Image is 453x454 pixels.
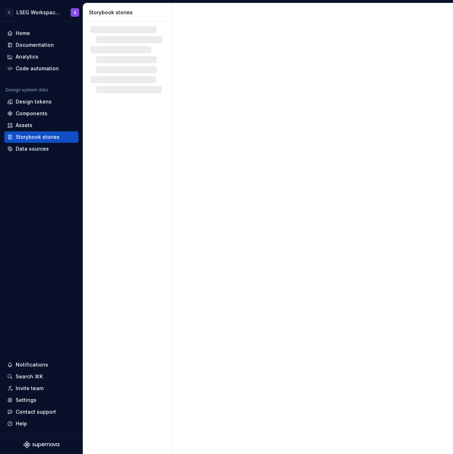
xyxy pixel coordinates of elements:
[4,371,78,382] button: Search ⌘K
[24,441,59,448] svg: Supernova Logo
[16,145,49,152] div: Data sources
[16,408,56,415] div: Contact support
[16,361,48,368] div: Notifications
[16,98,52,105] div: Design tokens
[4,383,78,394] a: Invite team
[4,143,78,155] a: Data sources
[16,53,39,60] div: Analytics
[4,96,78,107] a: Design tokens
[16,133,60,141] div: Storybook stories
[4,63,78,74] a: Code automation
[16,9,62,16] div: LSEG Workspace Design System
[4,108,78,119] a: Components
[4,406,78,418] button: Contact support
[6,87,48,93] div: Design system data
[4,120,78,131] a: Assets
[16,30,30,37] div: Home
[4,51,78,62] a: Analytics
[4,418,78,429] button: Help
[74,10,76,15] div: S
[16,397,36,404] div: Settings
[16,373,43,380] div: Search ⌘K
[4,394,78,406] a: Settings
[4,27,78,39] a: Home
[4,39,78,51] a: Documentation
[16,385,44,392] div: Invite team
[16,65,59,72] div: Code automation
[4,131,78,143] a: Storybook stories
[16,41,54,49] div: Documentation
[89,9,169,16] div: Storybook stories
[4,359,78,370] button: Notifications
[1,5,81,20] button: LLSEG Workspace Design SystemS
[16,420,27,427] div: Help
[5,8,14,17] div: L
[16,122,32,129] div: Assets
[16,110,47,117] div: Components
